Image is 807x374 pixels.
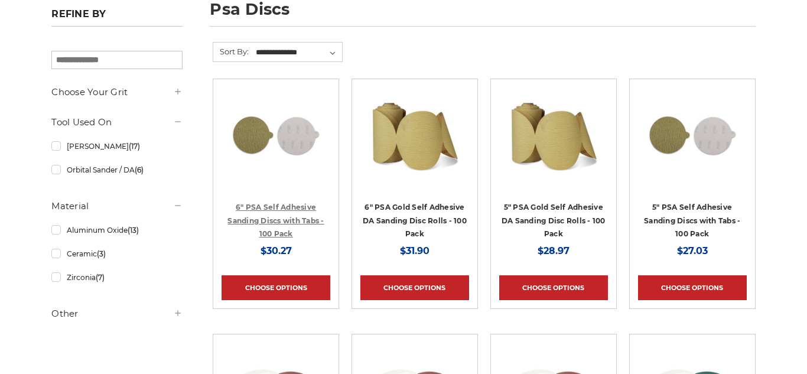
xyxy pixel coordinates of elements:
span: (17) [129,142,140,151]
a: Choose Options [499,275,608,300]
img: 5" Sticky Backed Sanding Discs on a roll [506,87,601,182]
a: Zirconia [51,267,182,288]
a: Aluminum Oxide [51,220,182,240]
a: Choose Options [638,275,747,300]
a: 6 inch psa sanding disc [222,87,330,196]
h5: Material [51,199,182,213]
h5: Tool Used On [51,115,182,129]
img: 6" DA Sanding Discs on a Roll [367,87,462,182]
a: 6" PSA Self Adhesive Sanding Discs with Tabs - 100 Pack [227,203,324,238]
a: 6" PSA Gold Self Adhesive DA Sanding Disc Rolls - 100 Pack [363,203,467,238]
label: Sort By: [213,43,249,60]
a: 6" DA Sanding Discs on a Roll [360,87,469,196]
a: 5 inch PSA Disc [638,87,747,196]
a: 5" PSA Self Adhesive Sanding Discs with Tabs - 100 Pack [644,203,740,238]
span: $28.97 [538,245,570,256]
h5: Choose Your Grit [51,85,182,99]
a: [PERSON_NAME] [51,136,182,157]
span: $27.03 [677,245,708,256]
span: (13) [128,226,139,235]
a: 5" PSA Gold Self Adhesive DA Sanding Disc Rolls - 100 Pack [502,203,606,238]
span: $31.90 [400,245,429,256]
span: $30.27 [261,245,292,256]
span: (7) [96,273,105,282]
a: Ceramic [51,243,182,264]
a: Choose Options [222,275,330,300]
select: Sort By: [254,44,342,61]
img: 6 inch psa sanding disc [229,87,323,182]
span: (6) [135,165,144,174]
a: 5" Sticky Backed Sanding Discs on a roll [499,87,608,196]
img: 5 inch PSA Disc [645,87,740,182]
h1: psa discs [210,1,755,27]
a: Orbital Sander / DA [51,160,182,180]
span: (3) [97,249,106,258]
h5: Refine by [51,8,182,27]
a: Choose Options [360,275,469,300]
h5: Other [51,307,182,321]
